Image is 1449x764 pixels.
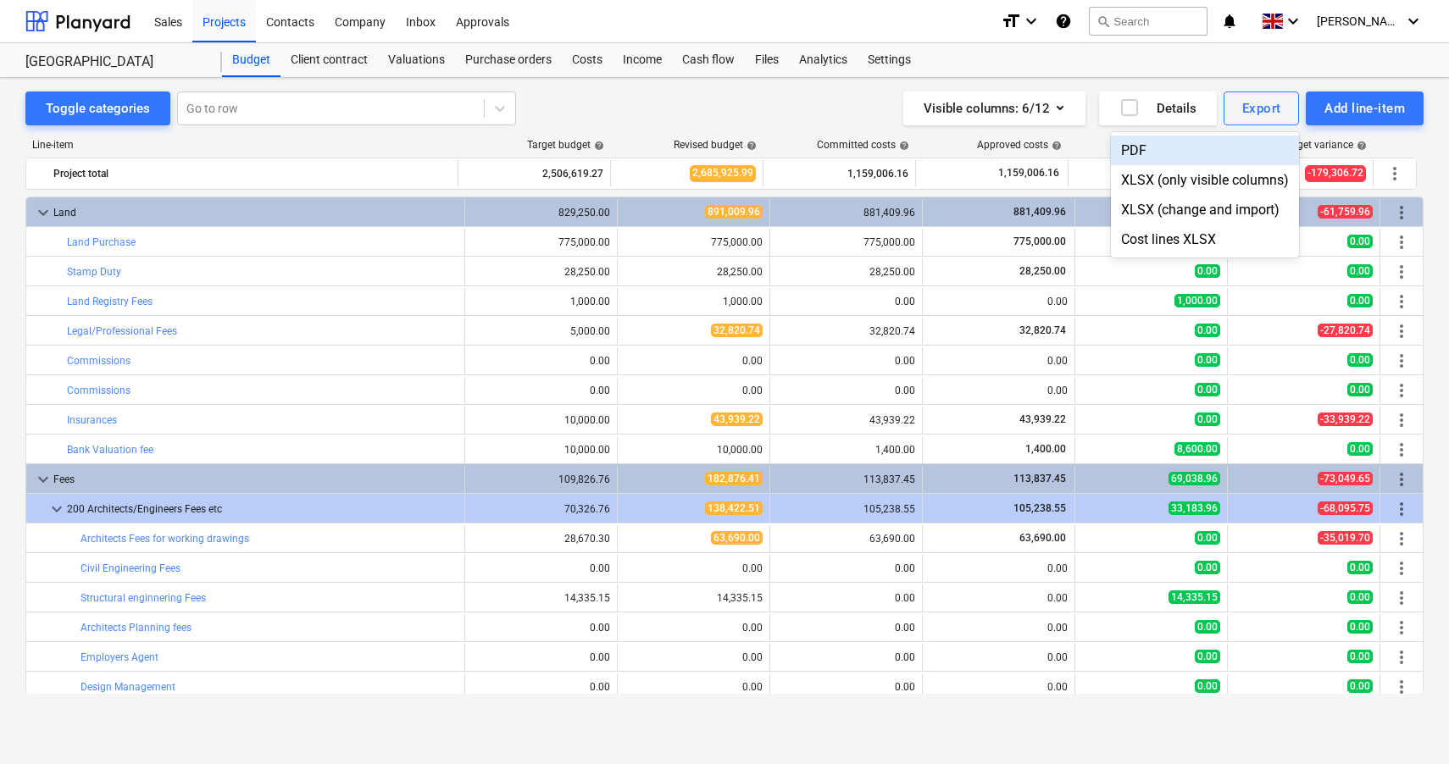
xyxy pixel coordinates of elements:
div: PDF [1111,136,1299,165]
iframe: Chat Widget [1364,683,1449,764]
div: XLSX (only visible columns) [1111,165,1299,195]
div: XLSX (change and import) [1111,195,1299,224]
div: Cost lines XLSX [1111,224,1299,254]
